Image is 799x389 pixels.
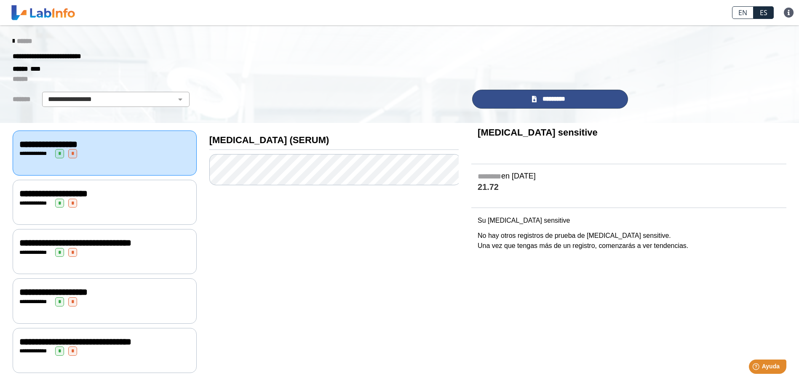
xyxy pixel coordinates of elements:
[478,231,780,251] p: No hay otros registros de prueba de [MEDICAL_DATA] sensitive. Una vez que tengas más de un regist...
[732,6,754,19] a: EN
[478,172,780,181] h5: en [DATE]
[478,182,780,193] h4: 21.72
[478,216,780,226] p: Su [MEDICAL_DATA] sensitive
[209,135,329,145] b: [MEDICAL_DATA] (SERUM)
[478,127,598,138] b: [MEDICAL_DATA] sensitive
[754,6,774,19] a: ES
[724,356,790,380] iframe: Help widget launcher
